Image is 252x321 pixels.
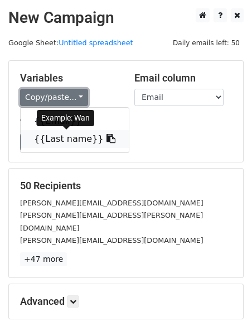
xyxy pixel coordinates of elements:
h5: Email column [134,72,232,84]
h2: New Campaign [8,8,244,27]
h5: 50 Recipients [20,180,232,192]
iframe: Chat Widget [196,267,252,321]
small: [PERSON_NAME][EMAIL_ADDRESS][PERSON_NAME][DOMAIN_NAME] [20,211,203,232]
a: Copy/paste... [20,89,88,106]
a: {{Last name}} [21,130,129,148]
small: Google Sheet: [8,39,133,47]
a: Daily emails left: 50 [169,39,244,47]
small: [PERSON_NAME][EMAIL_ADDRESS][DOMAIN_NAME] [20,199,203,207]
small: [PERSON_NAME][EMAIL_ADDRESS][DOMAIN_NAME] [20,236,203,245]
a: {{Email}} [21,112,129,130]
a: Untitled spreadsheet [59,39,133,47]
h5: Variables [20,72,118,84]
div: 聊天小组件 [196,267,252,321]
div: Example: Wan [37,110,94,126]
a: +47 more [20,252,67,266]
span: Daily emails left: 50 [169,37,244,49]
h5: Advanced [20,295,232,308]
